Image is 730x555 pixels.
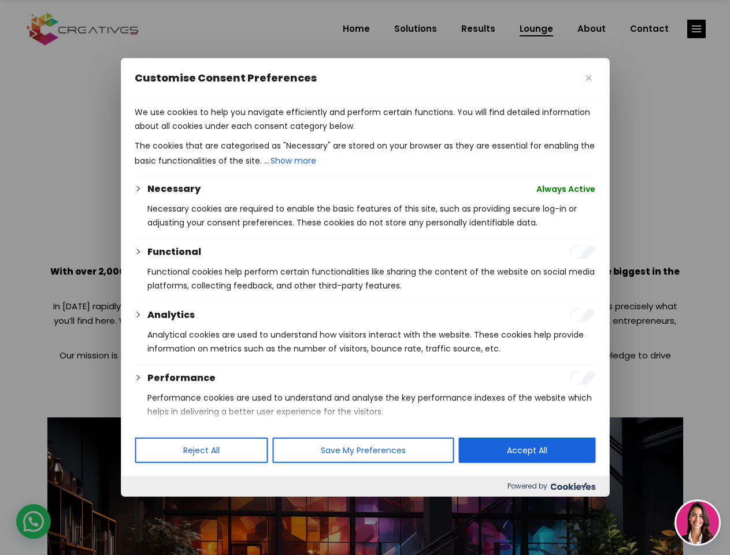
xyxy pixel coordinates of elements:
button: Analytics [147,308,195,322]
input: Enable Functional [570,245,595,259]
button: Functional [147,245,201,259]
p: The cookies that are categorised as "Necessary" are stored on your browser as they are essential ... [135,139,595,169]
p: Performance cookies are used to understand and analyse the key performance indexes of the website... [147,391,595,419]
span: Customise Consent Preferences [135,71,317,85]
button: Reject All [135,438,268,463]
p: Functional cookies help perform certain functionalities like sharing the content of the website o... [147,265,595,293]
p: Necessary cookies are required to enable the basic features of this site, such as providing secur... [147,202,595,230]
img: Close [586,75,591,81]
p: Analytical cookies are used to understand how visitors interact with the website. These cookies h... [147,328,595,356]
div: Powered by [121,476,609,497]
input: Enable Performance [570,371,595,385]
p: We use cookies to help you navigate efficiently and perform certain functions. You will find deta... [135,105,595,133]
div: Customise Consent Preferences [121,58,609,497]
button: Performance [147,371,216,385]
img: Cookieyes logo [550,483,595,490]
button: Close [581,71,595,85]
input: Enable Analytics [570,308,595,322]
button: Accept All [458,438,595,463]
img: agent [676,501,719,544]
button: Necessary [147,182,201,196]
button: Save My Preferences [272,438,454,463]
span: Always Active [536,182,595,196]
button: Show more [269,153,317,169]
